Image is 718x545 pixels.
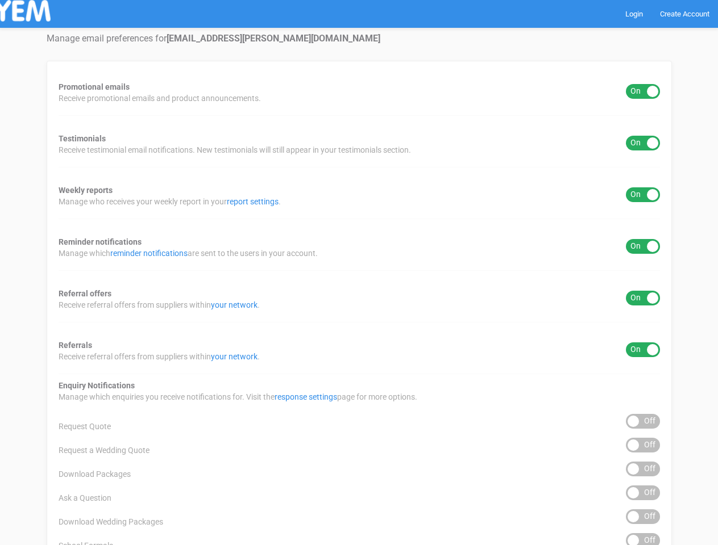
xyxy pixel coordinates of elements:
[59,248,318,259] span: Manage which are sent to the users in your account.
[211,300,258,309] a: your network
[59,289,111,298] strong: Referral offers
[59,299,260,311] span: Receive referral offers from suppliers within .
[275,392,337,401] a: response settings
[59,492,111,504] span: Ask a Question
[59,82,130,91] strong: Promotional emails
[227,197,279,206] a: report settings
[59,468,131,480] span: Download Packages
[59,144,411,156] span: Receive testimonial email notifications. New testimonials will still appear in your testimonials ...
[110,249,188,258] a: reminder notifications
[47,33,672,44] h4: Manage email preferences for
[59,421,111,432] span: Request Quote
[59,93,261,104] span: Receive promotional emails and product announcements.
[59,341,92,350] strong: Referrals
[59,196,281,207] span: Manage who receives your weekly report in your .
[59,134,106,143] strong: Testimonials
[59,351,260,362] span: Receive referral offers from suppliers within .
[59,391,417,403] span: Manage which enquiries you receive notifications for. Visit the page for more options.
[167,33,380,44] strong: [EMAIL_ADDRESS][PERSON_NAME][DOMAIN_NAME]
[211,352,258,361] a: your network
[59,516,163,527] span: Download Wedding Packages
[59,186,113,195] strong: Weekly reports
[59,381,135,390] strong: Enquiry Notifications
[59,237,142,246] strong: Reminder notifications
[59,445,150,456] span: Request a Wedding Quote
